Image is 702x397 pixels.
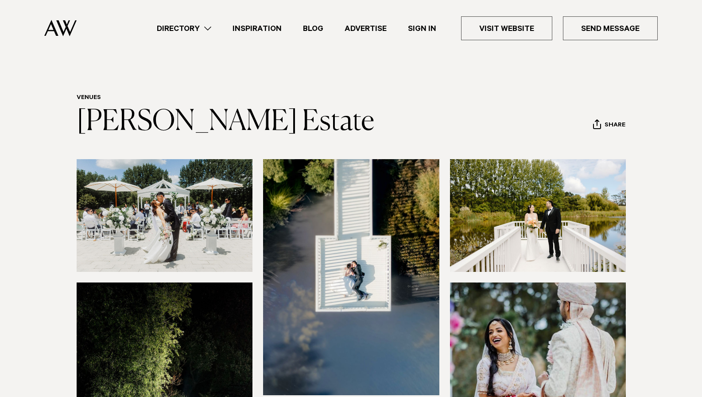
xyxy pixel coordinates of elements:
span: Share [605,122,625,130]
img: lakeside wedding venue auckland [450,159,626,272]
img: Auckland Weddings Logo [44,20,77,36]
a: Inspiration [222,23,292,34]
img: wedding couple abel estate [77,159,253,272]
a: Advertise [334,23,397,34]
a: [PERSON_NAME] Estate [77,108,374,136]
a: Send Message [563,16,658,40]
a: Sign In [397,23,447,34]
a: Directory [146,23,222,34]
a: Venues [77,95,101,102]
a: Blog [292,23,334,34]
a: Visit Website [461,16,552,40]
button: Share [593,119,626,132]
